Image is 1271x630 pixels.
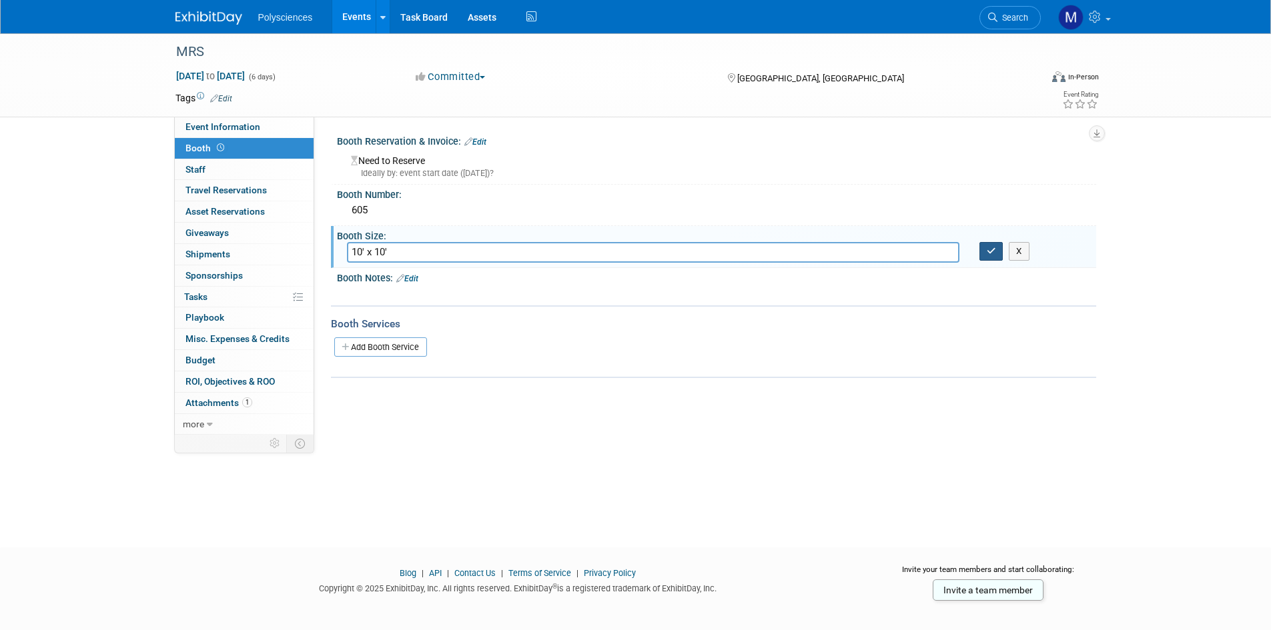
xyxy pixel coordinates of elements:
span: [GEOGRAPHIC_DATA], [GEOGRAPHIC_DATA] [737,73,904,83]
a: Edit [396,274,418,283]
div: Ideally by: event start date ([DATE])? [351,167,1086,179]
span: Misc. Expenses & Credits [185,333,290,344]
div: Event Rating [1062,91,1098,98]
div: Need to Reserve [347,151,1086,179]
a: Shipments [175,244,314,265]
a: Misc. Expenses & Credits [175,329,314,349]
div: Event Format [962,69,1100,89]
span: Asset Reservations [185,206,265,217]
span: | [498,568,506,578]
div: In-Person [1068,72,1099,82]
span: Staff [185,164,205,175]
a: Edit [464,137,486,147]
span: Tasks [184,291,207,302]
a: Search [979,6,1041,29]
a: Tasks [175,287,314,307]
span: Budget [185,355,216,365]
span: [DATE] [DATE] [175,70,246,82]
a: Booth [175,138,314,159]
a: Travel Reservations [175,180,314,201]
span: 1 [242,397,252,407]
a: Attachments1 [175,393,314,413]
div: Copyright © 2025 ExhibitDay, Inc. All rights reserved. ExhibitDay is a registered trademark of Ex... [175,579,861,595]
div: MRS [171,40,1021,64]
img: Format-Inperson.png [1052,71,1066,82]
a: Playbook [175,307,314,328]
span: Sponsorships [185,270,243,281]
a: ROI, Objectives & ROO [175,371,314,392]
div: Booth Size: [337,226,1096,243]
span: Travel Reservations [185,185,267,195]
div: 605 [347,200,1086,221]
a: Edit [210,94,232,103]
a: Event Information [175,117,314,137]
a: Invite a team member [933,579,1043,601]
a: Giveaways [175,223,314,243]
div: Booth Notes: [337,268,1096,285]
a: Budget [175,350,314,371]
span: | [418,568,427,578]
span: Event Information [185,121,260,132]
td: Personalize Event Tab Strip [264,435,287,452]
a: Privacy Policy [584,568,636,578]
td: Tags [175,91,232,105]
td: Toggle Event Tabs [286,435,314,452]
span: more [183,419,204,429]
sup: ® [552,583,557,590]
a: Contact Us [454,568,496,578]
a: Terms of Service [508,568,571,578]
span: Attachments [185,397,252,408]
img: ExhibitDay [175,11,242,25]
div: Booth Reservation & Invoice: [337,131,1096,149]
a: Asset Reservations [175,201,314,222]
span: Booth [185,143,227,153]
span: ROI, Objectives & ROO [185,376,275,387]
span: (6 days) [248,73,276,81]
a: API [429,568,442,578]
img: Marketing Polysciences [1058,5,1084,30]
a: Sponsorships [175,265,314,286]
a: Add Booth Service [334,337,427,357]
span: | [444,568,452,578]
div: Invite your team members and start collaborating: [881,564,1096,584]
span: Polysciences [258,12,313,23]
div: Booth Number: [337,185,1096,201]
span: to [204,71,217,81]
a: Staff [175,159,314,180]
span: Booth not reserved yet [214,143,227,153]
div: Booth Services [331,317,1096,331]
span: Giveaways [185,227,229,238]
span: Playbook [185,312,224,323]
button: X [1009,242,1029,261]
span: Search [997,13,1028,23]
button: Committed [411,70,490,84]
span: Shipments [185,249,230,259]
a: Blog [400,568,416,578]
a: more [175,414,314,435]
span: | [573,568,582,578]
